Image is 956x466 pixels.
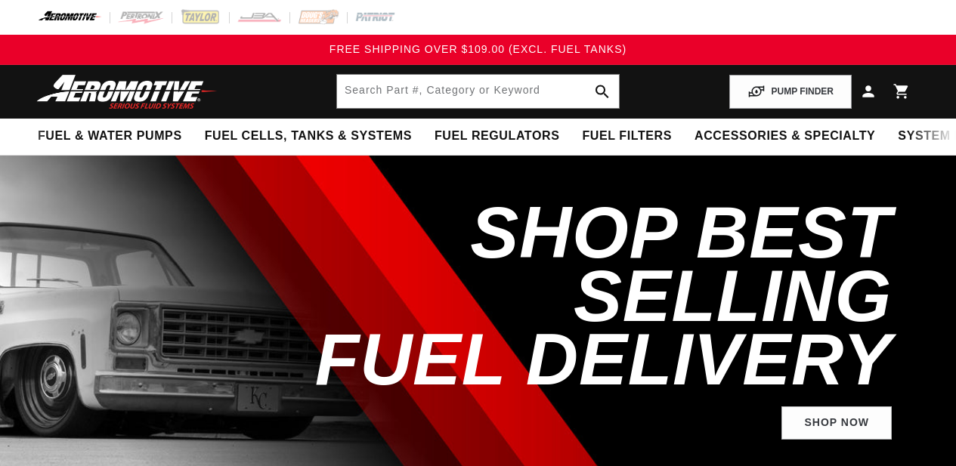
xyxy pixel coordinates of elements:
[729,75,852,109] button: PUMP FINDER
[571,119,683,154] summary: Fuel Filters
[329,43,627,55] span: FREE SHIPPING OVER $109.00 (EXCL. FUEL TANKS)
[781,406,892,440] a: Shop Now
[582,128,672,144] span: Fuel Filters
[586,75,619,108] button: search button
[246,201,892,391] h2: SHOP BEST SELLING FUEL DELIVERY
[423,119,571,154] summary: Fuel Regulators
[193,119,423,154] summary: Fuel Cells, Tanks & Systems
[205,128,412,144] span: Fuel Cells, Tanks & Systems
[683,119,886,154] summary: Accessories & Specialty
[38,128,182,144] span: Fuel & Water Pumps
[435,128,559,144] span: Fuel Regulators
[695,128,875,144] span: Accessories & Specialty
[32,74,221,110] img: Aeromotive
[26,119,193,154] summary: Fuel & Water Pumps
[337,75,619,108] input: Search by Part Number, Category or Keyword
